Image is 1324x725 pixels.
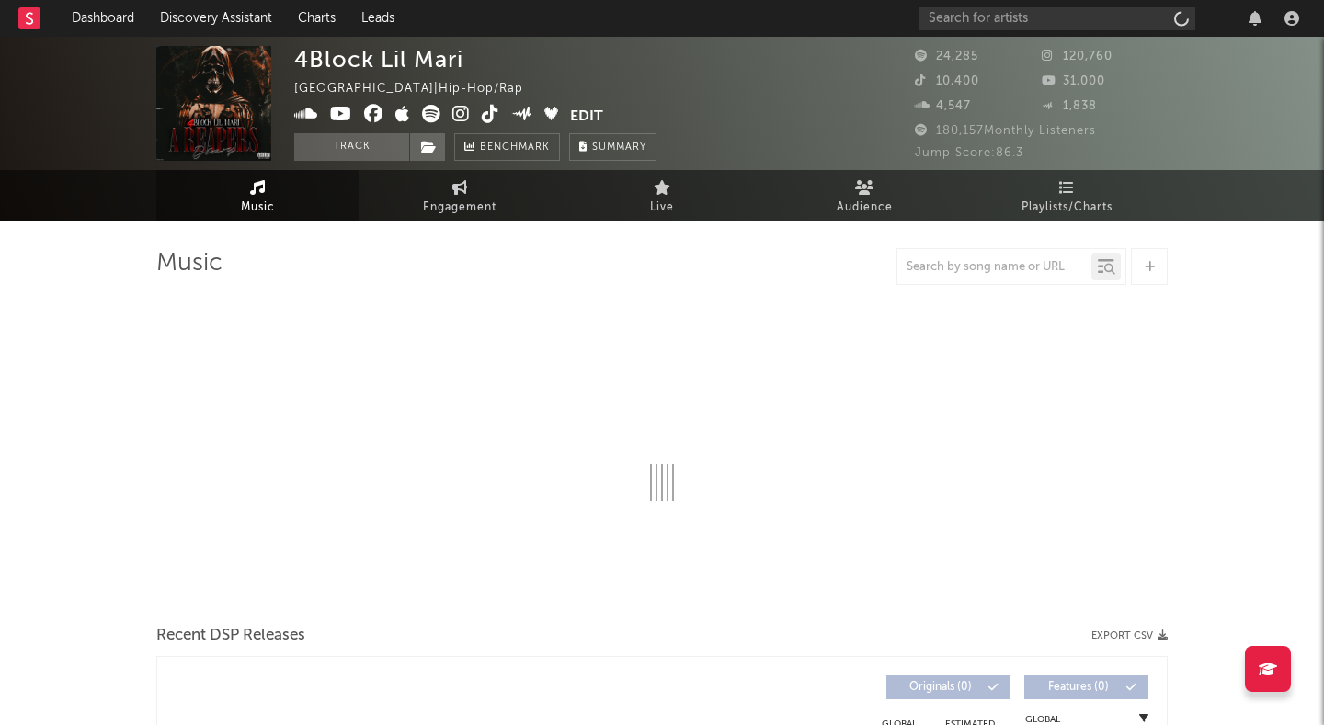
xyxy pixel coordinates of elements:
[359,170,561,221] a: Engagement
[294,133,409,161] button: Track
[156,170,359,221] a: Music
[915,125,1096,137] span: 180,157 Monthly Listeners
[1042,75,1105,87] span: 31,000
[837,197,893,219] span: Audience
[1091,630,1168,641] button: Export CSV
[886,675,1010,699] button: Originals(0)
[241,197,275,219] span: Music
[897,260,1091,275] input: Search by song name or URL
[423,197,496,219] span: Engagement
[915,100,971,112] span: 4,547
[1042,51,1113,62] span: 120,760
[650,197,674,219] span: Live
[915,51,978,62] span: 24,285
[569,133,656,161] button: Summary
[294,78,544,100] div: [GEOGRAPHIC_DATA] | Hip-Hop/Rap
[915,147,1023,159] span: Jump Score: 86.3
[561,170,763,221] a: Live
[919,7,1195,30] input: Search for artists
[156,625,305,647] span: Recent DSP Releases
[454,133,560,161] a: Benchmark
[965,170,1168,221] a: Playlists/Charts
[1024,675,1148,699] button: Features(0)
[480,137,550,159] span: Benchmark
[763,170,965,221] a: Audience
[1022,197,1113,219] span: Playlists/Charts
[592,142,646,153] span: Summary
[1036,682,1121,693] span: Features ( 0 )
[570,105,603,128] button: Edit
[294,46,463,73] div: 4Block Lil Mari
[898,682,983,693] span: Originals ( 0 )
[915,75,979,87] span: 10,400
[1042,100,1097,112] span: 1,838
